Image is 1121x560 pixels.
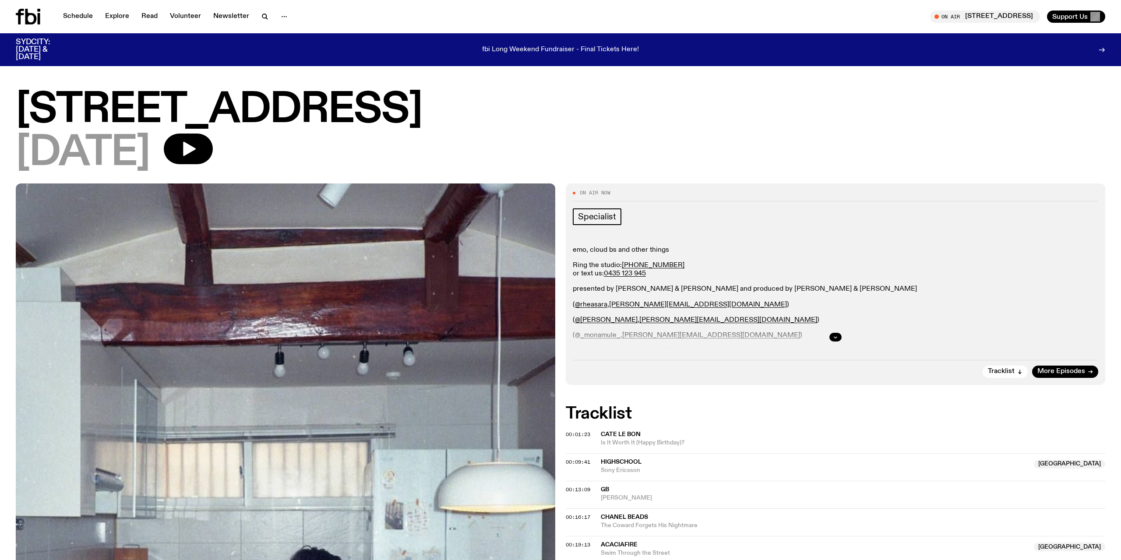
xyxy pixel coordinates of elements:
[601,494,1105,502] span: [PERSON_NAME]
[566,486,590,493] span: 00:13:09
[16,134,150,173] span: [DATE]
[580,190,610,195] span: On Air Now
[482,46,639,54] p: fbi Long Weekend Fundraiser - Final Tickets Here!
[622,262,684,269] a: [PHONE_NUMBER]
[983,366,1028,378] button: Tracklist
[566,458,590,465] span: 00:09:41
[208,11,254,23] a: Newsletter
[58,11,98,23] a: Schedule
[573,246,1098,254] p: emo, cloud bs and other things
[639,317,817,324] a: [PERSON_NAME][EMAIL_ADDRESS][DOMAIN_NAME]
[1052,13,1088,21] span: Support Us
[604,270,646,277] a: 0435 123 945
[601,439,1105,447] span: Is It Worth It (Happy Birthday)?
[1034,460,1105,468] span: [GEOGRAPHIC_DATA]
[165,11,206,23] a: Volunteer
[609,301,787,308] a: [PERSON_NAME][EMAIL_ADDRESS][DOMAIN_NAME]
[573,316,1098,324] p: ( , )
[1037,368,1085,375] span: More Episodes
[573,208,621,225] a: Specialist
[566,431,590,438] span: 00:01:23
[100,11,134,23] a: Explore
[575,317,638,324] a: @[PERSON_NAME]
[601,466,1029,475] span: Sony Ericsson
[575,301,607,308] a: @rheasara
[1047,11,1105,23] button: Support Us
[566,541,590,548] span: 00:19:13
[16,39,72,61] h3: SYDCITY: [DATE] & [DATE]
[601,459,642,465] span: HighSchool
[601,521,1105,530] span: The Coward Forgets His Nightmare
[601,431,641,437] span: Cate Le Bon
[1034,542,1105,551] span: [GEOGRAPHIC_DATA]
[566,514,590,521] span: 00:16:17
[573,301,1098,309] p: ( , )
[578,212,616,222] span: Specialist
[601,486,609,493] span: GB
[573,261,1098,278] p: Ring the studio: or text us:
[601,542,638,548] span: Acaciafire
[16,91,1105,130] h1: [STREET_ADDRESS]
[573,285,1098,293] p: presented by [PERSON_NAME] & [PERSON_NAME] and produced by [PERSON_NAME] & [PERSON_NAME]
[988,368,1015,375] span: Tracklist
[136,11,163,23] a: Read
[601,514,648,520] span: Chanel Beads
[930,11,1040,23] button: On Air[STREET_ADDRESS]
[601,549,1029,557] span: Swim Through the Street
[1032,366,1098,378] a: More Episodes
[566,406,1105,422] h2: Tracklist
